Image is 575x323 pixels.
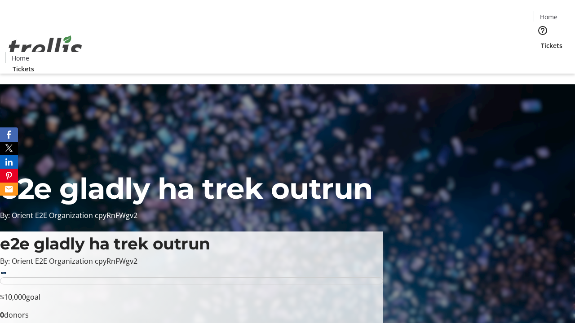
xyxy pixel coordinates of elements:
[12,53,29,63] span: Home
[534,12,563,22] a: Home
[5,64,41,74] a: Tickets
[534,41,570,50] a: Tickets
[541,41,562,50] span: Tickets
[534,22,552,39] button: Help
[13,64,34,74] span: Tickets
[534,50,552,68] button: Cart
[6,53,35,63] a: Home
[540,12,557,22] span: Home
[5,26,85,70] img: Orient E2E Organization cpyRnFWgv2's Logo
